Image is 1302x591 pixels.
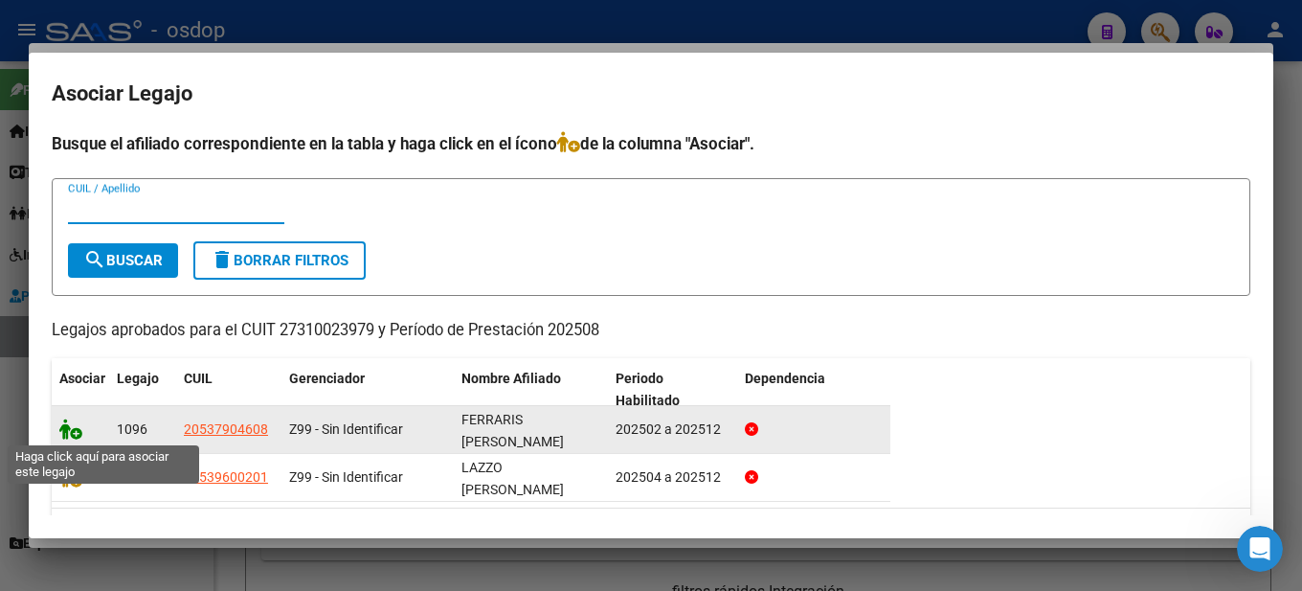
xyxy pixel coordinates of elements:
span: Asociar [59,371,105,386]
datatable-header-cell: Gerenciador [281,358,454,421]
span: LAZZO VICTORIA LUJAN [461,460,564,497]
datatable-header-cell: CUIL [176,358,281,421]
span: 27539600201 [184,469,268,485]
datatable-header-cell: Periodo Habilitado [608,358,737,421]
div: 2 registros [52,509,1250,557]
span: Legajo [117,371,159,386]
span: Gerenciador [289,371,365,386]
span: CUIL [184,371,213,386]
iframe: Intercom live chat [1237,526,1283,572]
mat-icon: search [83,248,106,271]
span: Z99 - Sin Identificar [289,421,403,437]
span: FERRARIS MIRKO AGUSTIN [461,412,564,449]
span: 20537904608 [184,421,268,437]
span: 205 [117,469,140,485]
p: Legajos aprobados para el CUIT 27310023979 y Período de Prestación 202508 [52,319,1250,343]
span: Borrar Filtros [211,252,348,269]
h4: Busque el afiliado correspondiente en la tabla y haga click en el ícono de la columna "Asociar". [52,131,1250,156]
h2: Asociar Legajo [52,76,1250,112]
div: 202504 a 202512 [616,466,730,489]
button: Buscar [68,243,178,278]
span: Buscar [83,252,163,269]
datatable-header-cell: Legajo [109,358,176,421]
span: 1096 [117,421,147,437]
mat-icon: delete [211,248,234,271]
span: Periodo Habilitado [616,371,680,408]
span: Z99 - Sin Identificar [289,469,403,485]
datatable-header-cell: Asociar [52,358,109,421]
span: Nombre Afiliado [461,371,561,386]
datatable-header-cell: Dependencia [737,358,891,421]
datatable-header-cell: Nombre Afiliado [454,358,608,421]
span: Dependencia [745,371,825,386]
button: Borrar Filtros [193,241,366,280]
div: 202502 a 202512 [616,419,730,441]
